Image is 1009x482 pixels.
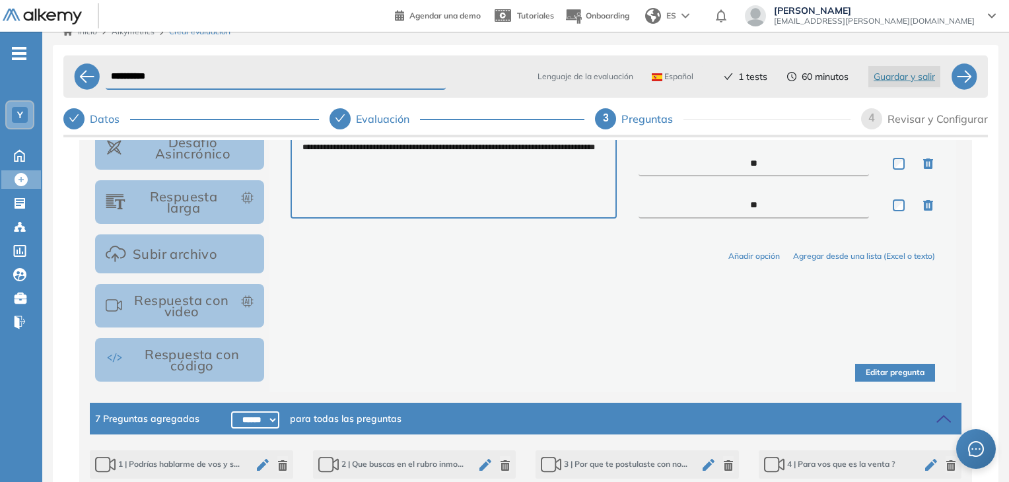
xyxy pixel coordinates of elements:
[538,71,633,83] span: Lenguaje de la evaluación
[621,108,683,129] div: Preguntas
[874,69,935,84] span: Guardar y salir
[586,11,629,20] span: Onboarding
[868,66,940,87] button: Guardar y salir
[793,250,935,263] button: Agregar desde una lista (Excel o texto)
[652,71,693,82] span: Español
[12,52,26,55] i: -
[738,70,767,84] span: 1 tests
[95,338,264,382] button: Respuesta con código
[17,110,23,120] span: Y
[802,70,849,84] span: 60 minutos
[595,108,851,129] div: 3Preguntas
[95,234,264,273] button: Subir archivo
[69,113,79,123] span: check
[335,113,345,123] span: check
[774,5,975,16] span: [PERSON_NAME]
[724,72,733,81] span: check
[887,108,988,129] div: Revisar y Configurar
[967,440,985,458] span: message
[63,26,97,38] a: Inicio
[728,250,780,263] button: Añadir opción
[855,364,935,382] button: Editar pregunta
[603,112,609,123] span: 3
[95,411,199,426] span: 7 Preguntas agregadas
[681,13,689,18] img: arrow
[409,11,481,20] span: Agendar una demo
[764,456,895,473] span: Para vos que es la venta ?
[395,7,481,22] a: Agendar una demo
[869,112,875,123] span: 4
[63,108,319,129] div: Datos
[774,16,975,26] span: [EMAIL_ADDRESS][PERSON_NAME][DOMAIN_NAME]
[517,11,554,20] span: Tutoriales
[169,26,230,38] span: Crear evaluación
[90,108,130,129] div: Datos
[861,108,988,129] div: 4Revisar y Configurar
[290,411,401,426] span: para todas las preguntas
[565,2,629,30] button: Onboarding
[666,10,676,22] span: ES
[356,108,420,129] div: Evaluación
[95,456,243,473] span: Podrías hablarme de vos y sobre tu experiencia de trabajo? Nos sirve mucho los detalles.
[95,180,264,224] button: Respuesta larga
[787,72,796,81] span: clock-circle
[3,9,82,25] img: Logo
[652,73,662,81] img: ESP
[645,8,661,24] img: world
[95,284,264,327] button: Respuesta con video
[318,456,466,473] span: Que buscas en el rubro inmobiliario?
[541,456,689,473] span: Por que te postulaste con nosotros y que te interesa del rubro inmobiliario ?
[330,108,585,129] div: Evaluación
[95,126,264,170] button: Desafío Asincrónico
